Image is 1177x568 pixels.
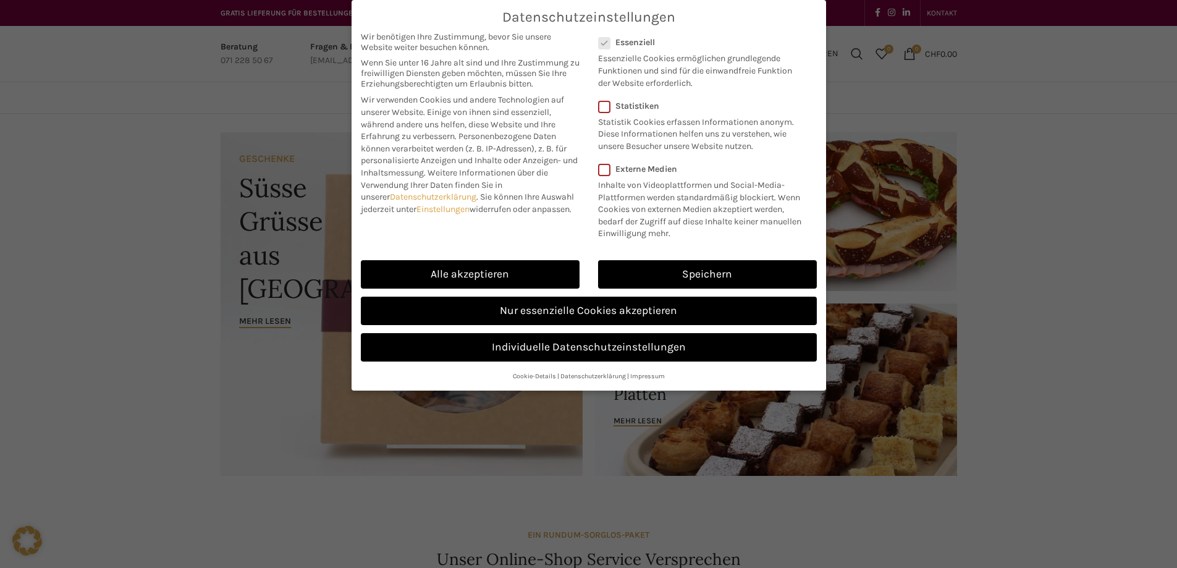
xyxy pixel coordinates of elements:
a: Einstellungen [416,204,470,214]
span: Wenn Sie unter 16 Jahre alt sind und Ihre Zustimmung zu freiwilligen Diensten geben möchten, müss... [361,57,580,89]
span: Weitere Informationen über die Verwendung Ihrer Daten finden Sie in unserer . [361,167,548,202]
a: Cookie-Details [513,372,556,380]
span: Datenschutzeinstellungen [502,9,675,25]
a: Alle akzeptieren [361,260,580,289]
a: Impressum [630,372,665,380]
label: Statistiken [598,101,801,111]
span: Wir verwenden Cookies und andere Technologien auf unserer Website. Einige von ihnen sind essenzie... [361,95,564,142]
a: Datenschutzerklärung [560,372,626,380]
label: Externe Medien [598,164,809,174]
a: Datenschutzerklärung [390,192,476,202]
a: Speichern [598,260,817,289]
p: Essenzielle Cookies ermöglichen grundlegende Funktionen und sind für die einwandfreie Funktion de... [598,48,801,89]
a: Individuelle Datenschutzeinstellungen [361,333,817,362]
span: Sie können Ihre Auswahl jederzeit unter widerrufen oder anpassen. [361,192,574,214]
a: Nur essenzielle Cookies akzeptieren [361,297,817,325]
p: Statistik Cookies erfassen Informationen anonym. Diese Informationen helfen uns zu verstehen, wie... [598,111,801,153]
span: Wir benötigen Ihre Zustimmung, bevor Sie unsere Website weiter besuchen können. [361,32,580,53]
p: Inhalte von Videoplattformen und Social-Media-Plattformen werden standardmäßig blockiert. Wenn Co... [598,174,809,240]
label: Essenziell [598,37,801,48]
span: Personenbezogene Daten können verarbeitet werden (z. B. IP-Adressen), z. B. für personalisierte A... [361,131,578,178]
